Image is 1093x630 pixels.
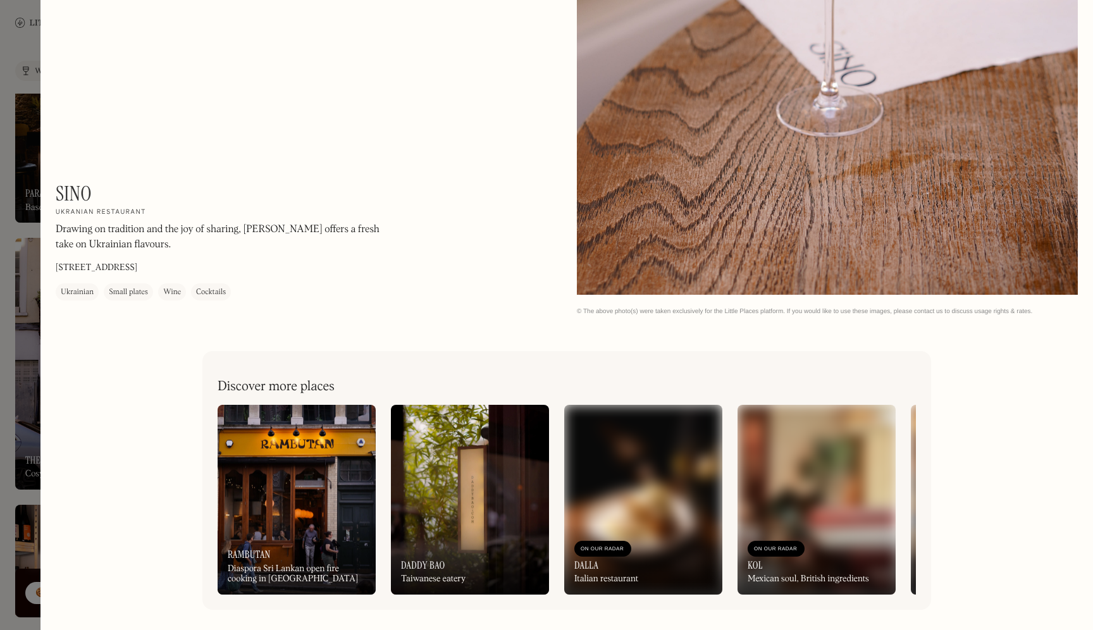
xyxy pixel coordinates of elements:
h3: Dalla [574,559,598,571]
p: Drawing on tradition and the joy of sharing, [PERSON_NAME] offers a fresh take on Ukrainian flavo... [56,222,397,252]
h3: Rambutan [228,548,271,560]
div: © The above photo(s) were taken exclusively for the Little Places platform. If you would like to ... [577,307,1078,316]
div: Cocktails [196,286,226,299]
div: Diaspora Sri Lankan open fire cooking in [GEOGRAPHIC_DATA] [228,564,366,585]
a: On Our RadarKOLMexican soul, British ingredients [738,405,896,595]
div: Ukrainian [61,286,94,299]
a: Daddy BaoTaiwanese eatery [391,405,549,595]
div: On Our Radar [581,543,625,555]
h2: Discover more places [218,379,335,395]
div: Wine [163,286,181,299]
a: On Our RadarMangal 2Ocakbasi grill in [GEOGRAPHIC_DATA] [911,405,1069,595]
h3: KOL [748,559,763,571]
a: RambutanDiaspora Sri Lankan open fire cooking in [GEOGRAPHIC_DATA] [218,405,376,595]
div: Mexican soul, British ingredients [748,574,869,584]
div: Taiwanese eatery [401,574,466,584]
h1: Sino [56,182,92,206]
div: Italian restaurant [574,574,638,584]
div: On Our Radar [754,543,798,555]
p: [STREET_ADDRESS] [56,261,137,275]
a: On Our RadarDallaItalian restaurant [564,405,722,595]
h2: Ukranian restaurant [56,208,146,217]
div: Small plates [109,286,148,299]
h3: Daddy Bao [401,559,445,571]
